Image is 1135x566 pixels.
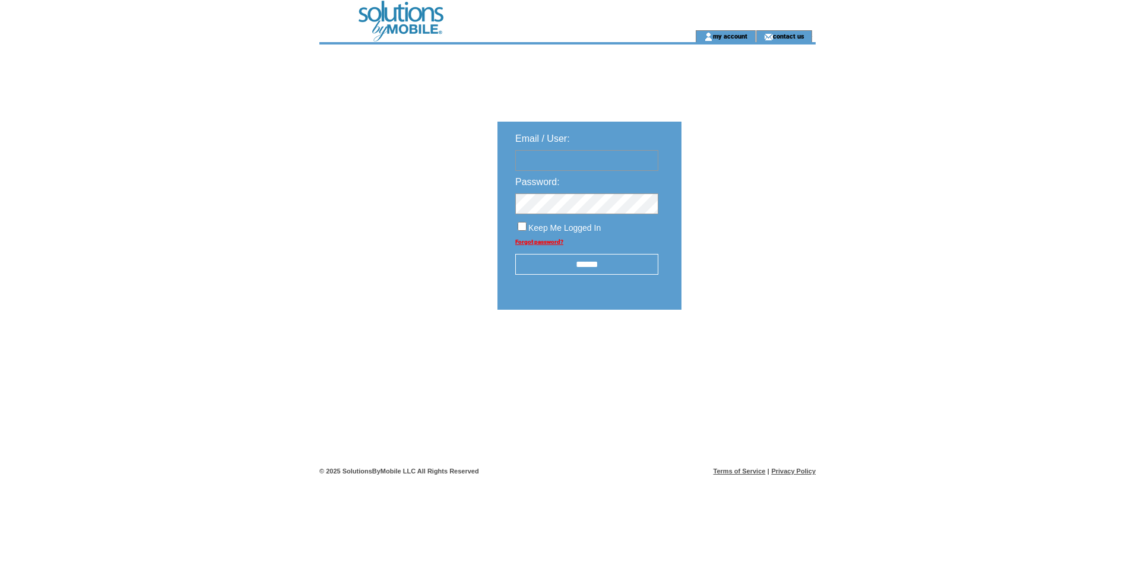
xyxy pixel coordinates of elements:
[714,468,766,475] a: Terms of Service
[764,32,773,42] img: contact_us_icon.gif;jsessionid=C81EA0833EEE2F1A7CFB84E87F5C4104
[515,239,563,245] a: Forgot password?
[515,177,560,187] span: Password:
[704,32,713,42] img: account_icon.gif;jsessionid=C81EA0833EEE2F1A7CFB84E87F5C4104
[771,468,816,475] a: Privacy Policy
[773,32,804,40] a: contact us
[768,468,769,475] span: |
[319,468,479,475] span: © 2025 SolutionsByMobile LLC All Rights Reserved
[528,223,601,233] span: Keep Me Logged In
[713,32,747,40] a: my account
[716,339,775,354] img: transparent.png;jsessionid=C81EA0833EEE2F1A7CFB84E87F5C4104
[515,133,570,144] span: Email / User:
